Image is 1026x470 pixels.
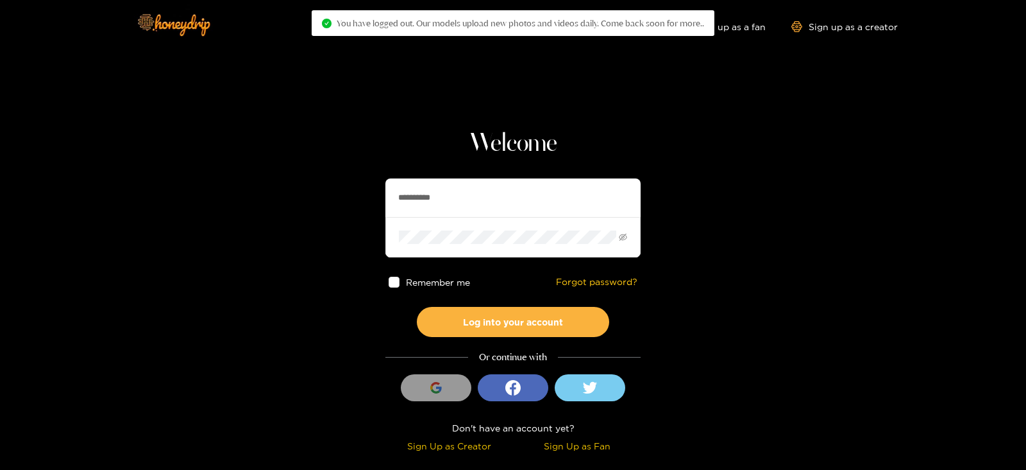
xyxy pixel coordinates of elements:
[556,277,637,288] a: Forgot password?
[389,439,510,453] div: Sign Up as Creator
[619,233,627,241] span: eye-invisible
[417,307,609,337] button: Log into your account
[385,350,641,365] div: Or continue with
[337,18,704,28] span: You have logged out. Our models upload new photos and videos daily. Come back soon for more..
[516,439,637,453] div: Sign Up as Fan
[322,19,332,28] span: check-circle
[791,21,898,32] a: Sign up as a creator
[406,277,470,287] span: Remember me
[678,21,766,32] a: Sign up as a fan
[385,128,641,159] h1: Welcome
[385,421,641,435] div: Don't have an account yet?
